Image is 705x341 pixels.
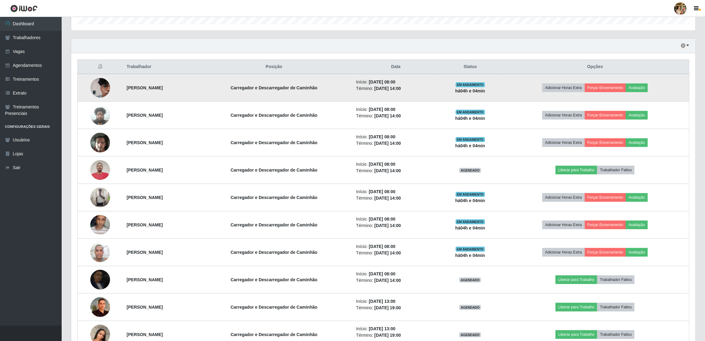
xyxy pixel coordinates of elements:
[459,278,481,282] span: AGENDADO
[555,303,597,311] button: Liberar para Trabalho
[374,196,401,201] time: [DATE] 14:00
[127,168,163,173] strong: [PERSON_NAME]
[231,195,318,200] strong: Carregador e Descarregador de Caminhão
[123,60,196,74] th: Trabalhador
[626,138,648,147] button: Avaliação
[597,275,634,284] button: Trabalhador Faltou
[356,79,436,85] li: Início:
[585,248,626,257] button: Forçar Encerramento
[542,193,584,202] button: Adicionar Horas Extra
[369,189,395,194] time: [DATE] 08:00
[231,250,318,255] strong: Carregador e Descarregador de Caminhão
[356,305,436,311] li: Término:
[356,216,436,222] li: Início:
[356,161,436,168] li: Início:
[90,129,110,156] img: 1751312410869.jpeg
[356,113,436,119] li: Término:
[231,113,318,118] strong: Carregador e Descarregador de Caminhão
[356,140,436,147] li: Término:
[501,60,689,74] th: Opções
[542,221,584,229] button: Adicionar Horas Extra
[127,305,163,310] strong: [PERSON_NAME]
[369,326,395,331] time: [DATE] 13:00
[356,326,436,332] li: Início:
[369,79,395,84] time: [DATE] 08:00
[374,141,401,146] time: [DATE] 14:00
[459,168,481,173] span: AGENDADO
[626,83,648,92] button: Avaliação
[456,137,485,142] span: EM ANDAMENTO
[369,134,395,139] time: [DATE] 08:00
[195,60,352,74] th: Posição
[369,244,395,249] time: [DATE] 08:00
[455,116,485,121] strong: há 04 h e 04 min
[542,83,584,92] button: Adicionar Horas Extra
[456,110,485,115] span: EM ANDAMENTO
[439,60,501,74] th: Status
[374,333,401,338] time: [DATE] 19:00
[356,134,436,140] li: Início:
[456,192,485,197] span: EM ANDAMENTO
[455,88,485,93] strong: há 04 h e 04 min
[127,250,163,255] strong: [PERSON_NAME]
[369,162,395,167] time: [DATE] 08:00
[231,277,318,282] strong: Carregador e Descarregador de Caminhão
[352,60,439,74] th: Data
[459,305,481,310] span: AGENDADO
[597,166,634,174] button: Trabalhador Faltou
[127,195,163,200] strong: [PERSON_NAME]
[90,102,110,128] img: 1748622275930.jpeg
[127,85,163,90] strong: [PERSON_NAME]
[356,332,436,339] li: Término:
[356,250,436,256] li: Término:
[626,193,648,202] button: Avaliação
[374,86,401,91] time: [DATE] 14:00
[369,217,395,221] time: [DATE] 08:00
[542,138,584,147] button: Adicionar Horas Extra
[127,140,163,145] strong: [PERSON_NAME]
[90,188,110,207] img: 1746814061107.jpeg
[90,75,110,101] img: 1746651422933.jpeg
[626,111,648,120] button: Avaliação
[356,243,436,250] li: Início:
[597,330,634,339] button: Trabalhador Faltou
[456,82,485,87] span: EM ANDAMENTO
[231,222,318,227] strong: Carregador e Descarregador de Caminhão
[369,107,395,112] time: [DATE] 08:00
[369,271,395,276] time: [DATE] 08:00
[10,5,38,12] img: CoreUI Logo
[90,209,110,241] img: 1749255335293.jpeg
[585,193,626,202] button: Forçar Encerramento
[555,330,597,339] button: Liberar para Trabalho
[542,248,584,257] button: Adicionar Horas Extra
[127,332,163,337] strong: [PERSON_NAME]
[374,168,401,173] time: [DATE] 14:00
[374,278,401,283] time: [DATE] 14:00
[90,239,110,266] img: 1750531114428.jpeg
[356,106,436,113] li: Início:
[626,221,648,229] button: Avaliação
[374,305,401,310] time: [DATE] 19:00
[455,253,485,258] strong: há 04 h e 04 min
[356,222,436,229] li: Término:
[90,297,110,317] img: 1744037163633.jpeg
[555,166,597,174] button: Liberar para Trabalho
[231,85,318,90] strong: Carregador e Descarregador de Caminhão
[455,225,485,230] strong: há 04 h e 04 min
[459,332,481,337] span: AGENDADO
[374,113,401,118] time: [DATE] 14:00
[369,299,395,304] time: [DATE] 13:00
[455,143,485,148] strong: há 04 h e 04 min
[356,189,436,195] li: Início:
[231,305,318,310] strong: Carregador e Descarregador de Caminhão
[585,83,626,92] button: Forçar Encerramento
[456,219,485,224] span: EM ANDAMENTO
[597,303,634,311] button: Trabalhador Faltou
[231,168,318,173] strong: Carregador e Descarregador de Caminhão
[356,271,436,277] li: Início:
[127,222,163,227] strong: [PERSON_NAME]
[356,277,436,284] li: Término:
[542,111,584,120] button: Adicionar Horas Extra
[127,277,163,282] strong: [PERSON_NAME]
[555,275,597,284] button: Liberar para Trabalho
